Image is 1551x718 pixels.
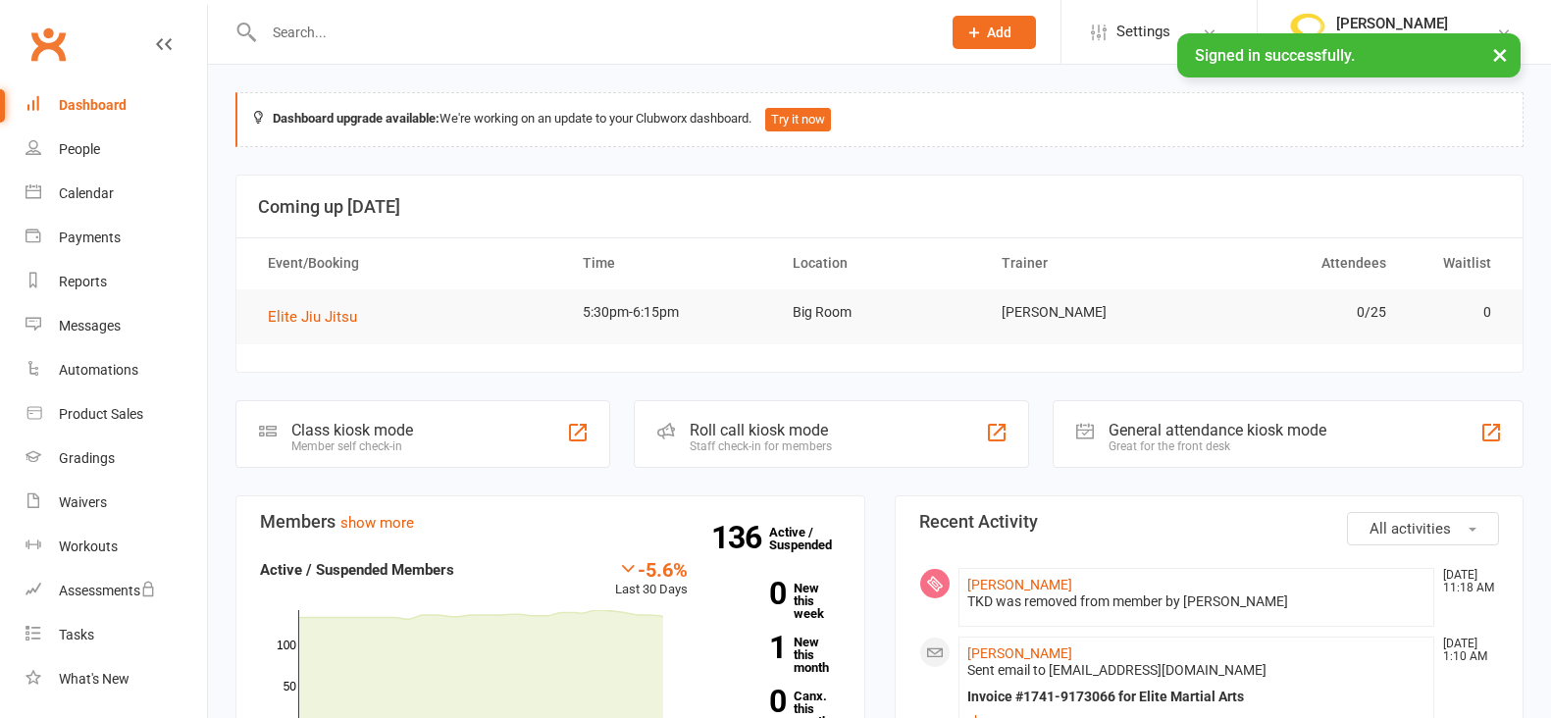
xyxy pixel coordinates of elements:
a: Messages [26,304,207,348]
a: [PERSON_NAME] [967,577,1072,592]
a: What's New [26,657,207,701]
span: Elite Jiu Jitsu [268,308,357,326]
td: [PERSON_NAME] [984,289,1194,335]
div: We're working on an update to your Clubworx dashboard. [235,92,1524,147]
a: 1New this month [717,636,840,674]
a: show more [340,514,414,532]
div: TKD was removed from member by [PERSON_NAME] [967,593,1426,610]
th: Waitlist [1404,238,1509,288]
th: Event/Booking [250,238,565,288]
div: People [59,141,100,157]
td: 0/25 [1194,289,1404,335]
button: × [1482,33,1518,76]
div: Class kiosk mode [291,421,413,439]
div: Automations [59,362,138,378]
h3: Recent Activity [919,512,1500,532]
strong: 0 [717,579,786,608]
strong: 1 [717,633,786,662]
div: Payments [59,230,121,245]
a: Clubworx [24,20,73,69]
div: Dashboard [59,97,127,113]
div: Tasks [59,627,94,642]
div: -5.6% [615,558,688,580]
a: Dashboard [26,83,207,128]
button: Add [953,16,1036,49]
div: Great for the front desk [1109,439,1326,453]
div: Reports [59,274,107,289]
a: Waivers [26,481,207,525]
div: [PERSON_NAME] [1336,15,1448,32]
strong: Active / Suspended Members [260,561,454,579]
time: [DATE] 1:10 AM [1433,638,1498,663]
button: Elite Jiu Jitsu [268,305,371,329]
div: Member self check-in [291,439,413,453]
div: Roll call kiosk mode [690,421,832,439]
strong: 136 [711,523,769,552]
a: Calendar [26,172,207,216]
a: Reports [26,260,207,304]
strong: 0 [717,687,786,716]
h3: Members [260,512,841,532]
td: Big Room [775,289,985,335]
a: Automations [26,348,207,392]
a: Product Sales [26,392,207,436]
a: Gradings [26,436,207,481]
img: thumb_image1508806937.png [1287,13,1326,52]
td: 5:30pm-6:15pm [565,289,775,335]
button: All activities [1347,512,1499,545]
a: 0New this week [717,582,840,620]
td: 0 [1404,289,1509,335]
th: Location [775,238,985,288]
div: Messages [59,318,121,333]
div: Elite Martial Arts [1336,32,1448,50]
div: Last 30 Days [615,558,688,600]
a: [PERSON_NAME] [967,645,1072,661]
div: Waivers [59,494,107,510]
div: Staff check-in for members [690,439,832,453]
a: People [26,128,207,172]
span: Add [987,25,1011,40]
h3: Coming up [DATE] [258,197,1501,217]
div: General attendance kiosk mode [1109,421,1326,439]
span: All activities [1370,520,1451,538]
a: Payments [26,216,207,260]
div: Workouts [59,538,118,554]
button: Try it now [765,108,831,131]
th: Attendees [1194,238,1404,288]
span: Settings [1116,10,1170,54]
th: Trainer [984,238,1194,288]
div: What's New [59,671,129,687]
div: Invoice #1741-9173066 for Elite Martial Arts [967,689,1426,705]
strong: Dashboard upgrade available: [273,111,439,126]
span: Signed in successfully. [1195,46,1355,65]
a: 136Active / Suspended [769,511,855,566]
a: Workouts [26,525,207,569]
input: Search... [258,19,927,46]
div: Assessments [59,583,156,598]
div: Gradings [59,450,115,466]
span: Sent email to [EMAIL_ADDRESS][DOMAIN_NAME] [967,662,1267,678]
a: Tasks [26,613,207,657]
a: Assessments [26,569,207,613]
div: Calendar [59,185,114,201]
time: [DATE] 11:18 AM [1433,569,1498,594]
div: Product Sales [59,406,143,422]
th: Time [565,238,775,288]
